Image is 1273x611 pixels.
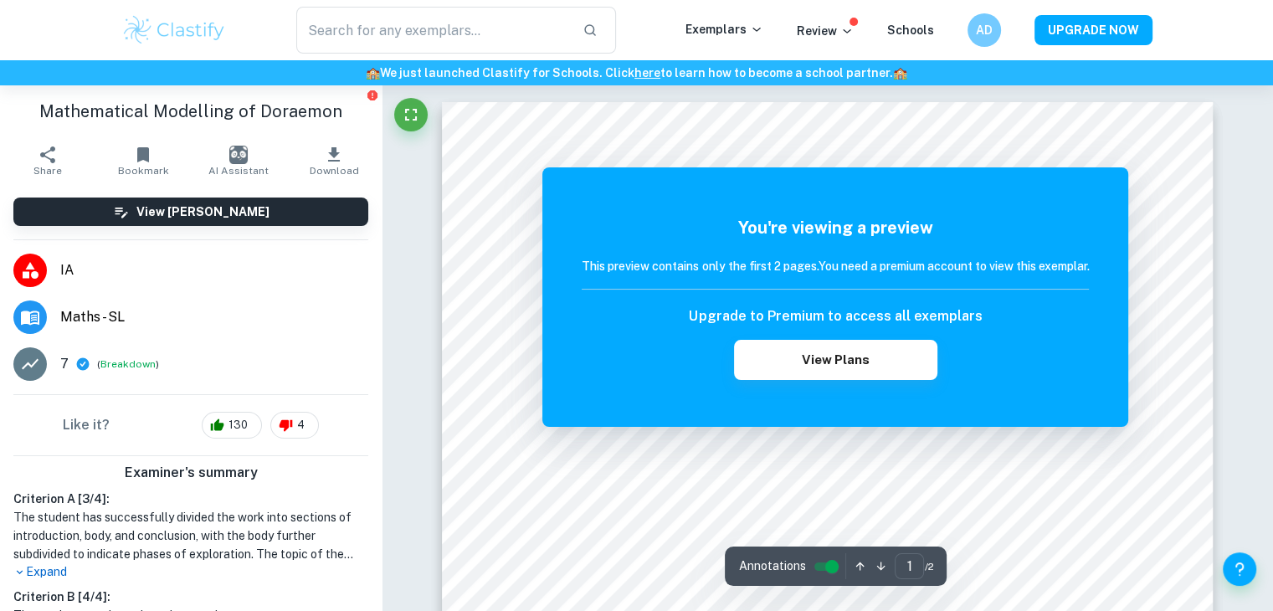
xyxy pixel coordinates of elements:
span: Maths - SL [60,307,368,327]
span: 4 [288,417,314,434]
h6: Examiner's summary [7,463,375,483]
button: Download [286,137,382,184]
span: Share [33,165,62,177]
button: Fullscreen [394,98,428,131]
h6: Criterion B [ 4 / 4 ]: [13,588,368,606]
button: View [PERSON_NAME] [13,198,368,226]
span: 130 [219,417,257,434]
img: Clastify logo [121,13,228,47]
span: AI Assistant [208,165,269,177]
span: 🏫 [366,66,380,80]
button: AI Assistant [191,137,286,184]
input: Search for any exemplars... [296,7,570,54]
h6: Criterion A [ 3 / 4 ]: [13,490,368,508]
h6: AD [974,21,993,39]
span: / 2 [924,559,933,574]
button: View Plans [734,340,937,380]
button: UPGRADE NOW [1034,15,1152,45]
h1: The student has successfully divided the work into sections of introduction, body, and conclusion... [13,508,368,563]
button: Report issue [366,89,378,101]
h6: We just launched Clastify for Schools. Click to learn how to become a school partner. [3,64,1270,82]
p: Expand [13,563,368,581]
p: Exemplars [685,20,763,39]
button: Help and Feedback [1223,552,1256,586]
button: Bookmark [95,137,191,184]
p: 7 [60,354,69,374]
h5: You're viewing a preview [582,215,1089,240]
h6: View [PERSON_NAME] [136,203,269,221]
span: 🏫 [893,66,907,80]
span: IA [60,260,368,280]
span: Download [310,165,359,177]
span: ( ) [97,357,159,372]
h6: This preview contains only the first 2 pages. You need a premium account to view this exemplar. [582,257,1089,275]
h6: Like it? [63,415,110,435]
h1: Mathematical Modelling of Doraemon [13,99,368,124]
h6: Upgrade to Premium to access all exemplars [689,306,982,326]
p: Review [797,22,854,40]
span: Annotations [738,557,805,575]
a: Schools [887,23,934,37]
button: AD [968,13,1001,47]
img: AI Assistant [229,146,248,164]
span: Bookmark [118,165,169,177]
button: Breakdown [100,357,156,372]
a: here [634,66,660,80]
